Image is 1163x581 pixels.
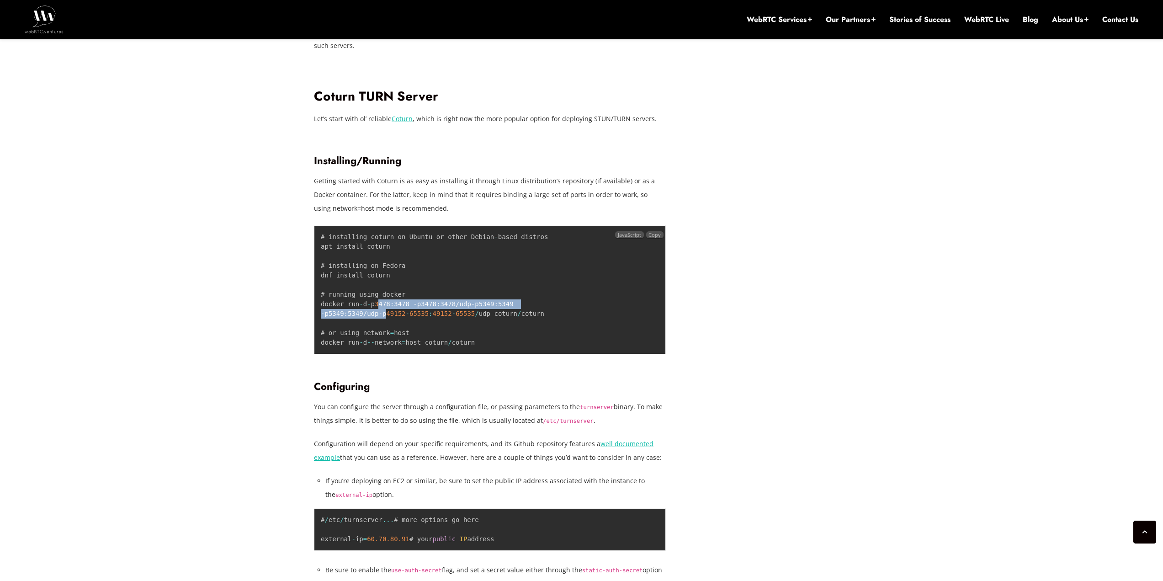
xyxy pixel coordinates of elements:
span: - [378,310,382,317]
span: : [436,300,440,308]
p: Getting started with Coturn is as easy as installing it through Linux distribution’s repository (... [314,174,666,215]
span: .91 [398,535,409,543]
span: 3478 [421,300,436,308]
a: Blog [1023,15,1038,25]
span: 5349 [479,300,494,308]
p: Configuration will depend on your specific requirements, and its Github repository features a tha... [314,437,666,464]
span: IP [460,535,467,543]
span: : [494,300,498,308]
code: external-ip [335,492,372,498]
code: # installing coturn on Ubuntu or other Debian based distros apt install coturn # installing on Fe... [321,233,548,346]
a: WebRTC Services [747,15,812,25]
span: - [494,233,498,240]
span: / [475,310,478,317]
li: If you’re deploying on EC2 or similar, be sure to set the public IP address associated with the i... [325,474,666,501]
code: # etc turnserver # more options go here external ip # your address [321,516,494,543]
code: static-auth-secret [582,567,643,574]
span: / [363,310,367,317]
span: 3478 [375,300,390,308]
span: 3478 [394,300,409,308]
code: /etc/turnserver [543,418,594,424]
span: / [456,300,459,308]
code: turnserver [580,404,614,410]
img: WebRTC.ventures [25,5,64,33]
span: - [452,310,456,317]
a: Contact Us [1102,15,1138,25]
a: Stories of Success [889,15,951,25]
span: / [517,310,521,317]
h2: Coturn TURN Server [314,89,666,105]
p: Let’s start with ol’ reliable , which is right now the more popular option for deploying STUN/TUR... [314,112,666,126]
span: - [367,300,371,308]
span: - [351,535,355,543]
span: 5349 [498,300,514,308]
span: 65535 [409,310,429,317]
span: = [363,535,367,543]
span: Copy [648,231,661,238]
span: / [324,516,328,523]
span: - [359,300,363,308]
span: : [344,310,348,317]
span: - [321,310,324,317]
span: 5349 [348,310,363,317]
span: - [413,300,417,308]
span: - [359,339,363,346]
button: Copy [646,231,664,238]
span: 60.70 [367,535,386,543]
span: - [471,300,475,308]
code: use-auth-secret [391,567,442,574]
a: Our Partners [826,15,876,25]
span: -- [367,339,375,346]
span: 5349 [329,310,344,317]
span: .80 [386,535,398,543]
span: 3478 [440,300,456,308]
span: = [402,339,405,346]
a: WebRTC Live [964,15,1009,25]
span: = [390,329,394,336]
a: well documented example [314,439,653,462]
h3: Installing/Running [314,155,666,167]
p: You can configure the server through a configuration file, or passing parameters to the binary. T... [314,400,666,427]
span: 49152 [386,310,405,317]
span: : [390,300,394,308]
a: About Us [1052,15,1089,25]
h3: Configuring [314,380,666,393]
span: - [406,310,409,317]
span: 49152 [433,310,452,317]
span: / [340,516,344,523]
span: : [429,310,432,317]
span: public [433,535,456,543]
span: ... [382,516,394,523]
span: / [448,339,451,346]
a: Coturn [392,114,413,123]
span: JavaScript [615,231,643,238]
span: 65535 [456,310,475,317]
